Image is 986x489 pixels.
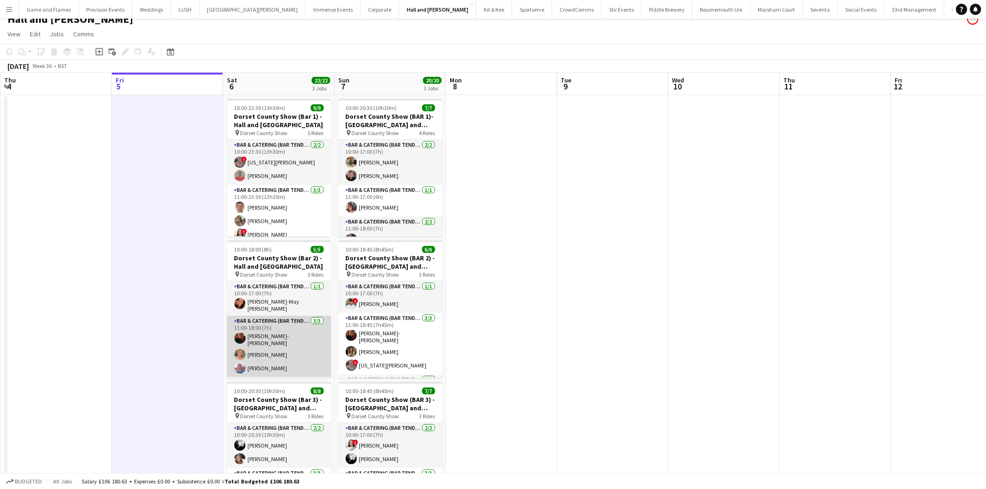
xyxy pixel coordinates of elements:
[338,254,443,271] h3: Dorset County Show (BAR 2) - [GEOGRAPHIC_DATA] and [GEOGRAPHIC_DATA]
[225,478,299,485] span: Total Budgeted £106 180.63
[227,316,331,377] app-card-role: Bar & Catering (Bar Tender)3/311:00-18:00 (7h)[PERSON_NAME]-[PERSON_NAME][PERSON_NAME][PERSON_NAME]
[116,76,124,84] span: Fri
[561,76,572,84] span: Tue
[338,217,443,262] app-card-role: Bar & Catering (Bar Tender)2/211:00-18:00 (7h)[PERSON_NAME]
[312,85,330,92] div: 3 Jobs
[602,0,642,19] button: Stir Events
[114,81,124,92] span: 5
[353,360,358,365] span: !
[338,281,443,313] app-card-role: Bar & Catering (Bar Tender)1/110:00-17:00 (7h)![PERSON_NAME]
[226,81,237,92] span: 6
[642,0,692,19] button: Piddle Brewery
[171,0,199,19] button: LUSH
[552,0,602,19] button: CrowdComms
[227,185,331,244] app-card-role: Bar & Catering (Bar Tender)3/311:00-23:30 (12h30m)[PERSON_NAME][PERSON_NAME]![PERSON_NAME]
[311,387,324,394] span: 8/8
[353,298,358,304] span: !
[346,246,394,253] span: 10:00-18:45 (8h45m)
[967,14,979,25] app-user-avatar: Event Temps
[450,76,462,84] span: Mon
[338,423,443,468] app-card-role: Bar & Catering (Bar Tender)2/210:00-17:00 (7h)![PERSON_NAME][PERSON_NAME]
[346,104,397,111] span: 10:00-20:30 (10h30m)
[894,81,903,92] span: 12
[346,387,394,394] span: 10:00-18:45 (8h45m)
[422,104,435,111] span: 7/7
[399,0,476,19] button: Hall and [PERSON_NAME]
[227,76,237,84] span: Sat
[352,413,399,420] span: Dorset County Show
[419,129,435,136] span: 4 Roles
[234,246,272,253] span: 10:00-18:00 (8h)
[26,28,44,40] a: Edit
[227,281,331,316] app-card-role: Bar & Catering (Bar Tender)1/110:00-17:00 (7h)[PERSON_NAME]-May [PERSON_NAME]
[308,271,324,278] span: 3 Roles
[671,81,685,92] span: 10
[338,313,443,374] app-card-role: Bar & Catering (Bar Tender)3/311:00-18:45 (7h45m)[PERSON_NAME]-[PERSON_NAME][PERSON_NAME]![US_STA...
[838,0,885,19] button: Social Events
[311,104,324,111] span: 9/9
[306,0,361,19] button: Immense Events
[227,99,331,237] app-job-card: 10:00-23:30 (13h30m)9/9Dorset County Show (Bar 1) - Hall and [GEOGRAPHIC_DATA] Dorset County Show...
[423,77,442,84] span: 20/20
[312,77,330,84] span: 22/22
[311,246,324,253] span: 5/5
[803,0,838,19] button: Seventa
[227,140,331,185] app-card-role: Bar & Catering (Bar Tender)2/210:00-23:30 (13h30m)![US_STATE][PERSON_NAME][PERSON_NAME]
[3,81,16,92] span: 4
[338,112,443,129] h3: Dorset County Show (BAR 1)- [GEOGRAPHIC_DATA] and [GEOGRAPHIC_DATA]
[448,81,462,92] span: 8
[240,271,288,278] span: Dorset County Show
[240,413,288,420] span: Dorset County Show
[227,112,331,129] h3: Dorset County Show (Bar 1) - Hall and [GEOGRAPHIC_DATA]
[338,185,443,217] app-card-role: Bar & Catering (Bar Tender)1/111:00-17:00 (6h)[PERSON_NAME]
[30,30,41,38] span: Edit
[4,76,16,84] span: Thu
[7,61,29,71] div: [DATE]
[419,413,435,420] span: 3 Roles
[751,0,803,19] button: Marsham Court
[241,229,247,234] span: !
[353,440,358,445] span: !
[69,28,98,40] a: Comms
[227,423,331,468] app-card-role: Bar & Catering (Bar Tender)2/210:00-20:30 (10h30m)[PERSON_NAME][PERSON_NAME]
[337,81,349,92] span: 7
[19,0,79,19] button: Game and Flames
[338,374,443,420] app-card-role: Bar & Catering (Bar Tender)2/2
[58,62,67,69] div: BST
[338,99,443,237] app-job-card: 10:00-20:30 (10h30m)7/7Dorset County Show (BAR 1)- [GEOGRAPHIC_DATA] and [GEOGRAPHIC_DATA] Dorset...
[338,395,443,412] h3: Dorset County Show (BAR 3) - [GEOGRAPHIC_DATA] and [GEOGRAPHIC_DATA]
[419,271,435,278] span: 3 Roles
[338,240,443,378] app-job-card: 10:00-18:45 (8h45m)6/6Dorset County Show (BAR 2) - [GEOGRAPHIC_DATA] and [GEOGRAPHIC_DATA] Dorset...
[422,246,435,253] span: 6/6
[692,0,751,19] button: Bournemouth Uni
[424,85,441,92] div: 3 Jobs
[782,81,795,92] span: 11
[885,0,945,19] button: 33rd Management
[308,413,324,420] span: 3 Roles
[5,476,43,487] button: Budgeted
[361,0,399,19] button: Corporate
[560,81,572,92] span: 9
[476,0,512,19] button: Kit & Kee
[82,478,299,485] div: Salary £106 180.63 + Expenses £0.00 + Subsistence £0.00 =
[241,156,247,162] span: !
[512,0,552,19] button: Sportserve
[895,76,903,84] span: Fri
[51,478,74,485] span: All jobs
[234,104,286,111] span: 10:00-23:30 (13h30m)
[73,30,94,38] span: Comms
[227,240,331,378] app-job-card: 10:00-18:00 (8h)5/5Dorset County Show (Bar 2) - Hall and [GEOGRAPHIC_DATA] Dorset County Show3 Ro...
[46,28,68,40] a: Jobs
[199,0,306,19] button: [GEOGRAPHIC_DATA][PERSON_NAME]
[240,129,288,136] span: Dorset County Show
[4,28,24,40] a: View
[7,12,133,26] h1: Hall and [PERSON_NAME]
[79,0,132,19] button: Provision Events
[132,0,171,19] button: Weddings
[227,395,331,412] h3: Dorset County Show (Bar 3) - [GEOGRAPHIC_DATA] and [GEOGRAPHIC_DATA]
[234,387,286,394] span: 10:00-20:30 (10h30m)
